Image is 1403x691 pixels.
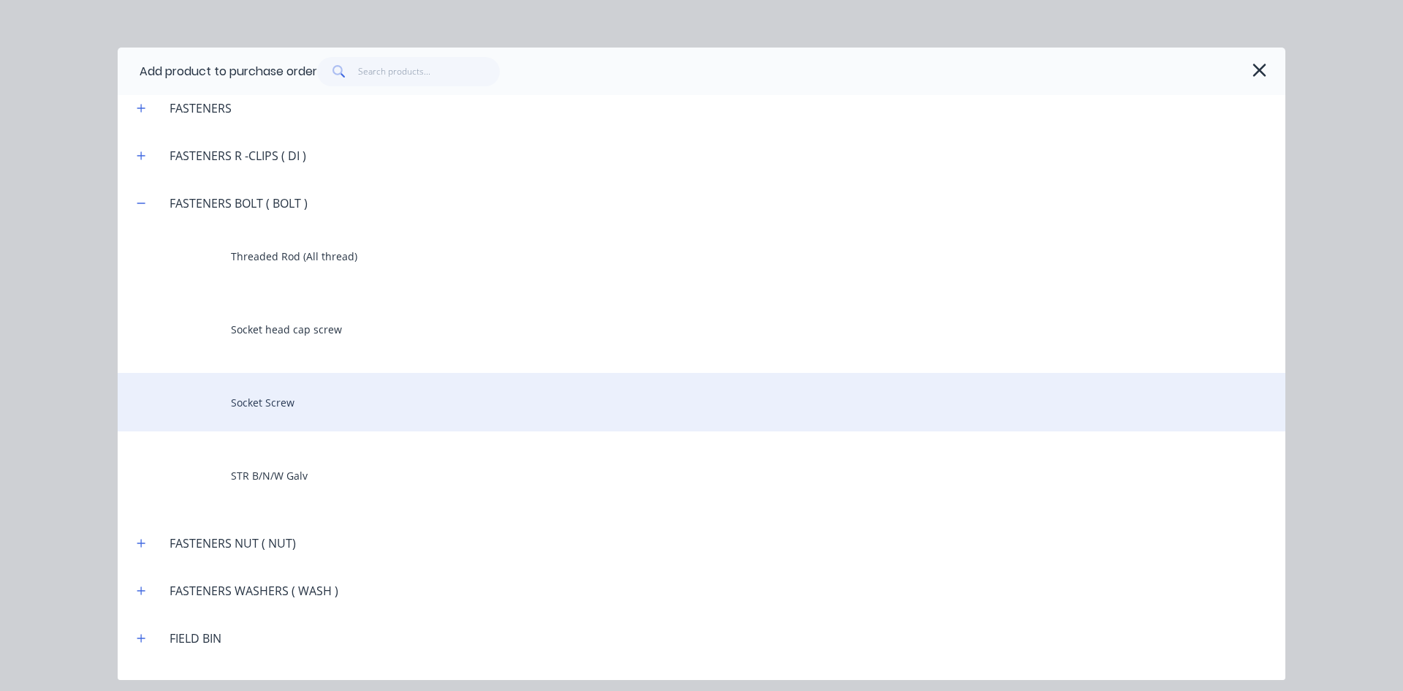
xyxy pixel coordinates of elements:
[158,630,233,647] div: FIELD BIN
[158,99,243,117] div: FASTENERS
[158,195,319,212] div: FASTENERS BOLT ( BOLT )
[140,63,317,80] div: Add product to purchase order
[158,147,318,165] div: FASTENERS R -CLIPS ( DI )
[158,582,350,600] div: FASTENERS WASHERS ( WASH )
[358,57,501,86] input: Search products...
[158,535,308,552] div: FASTENERS NUT ( NUT)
